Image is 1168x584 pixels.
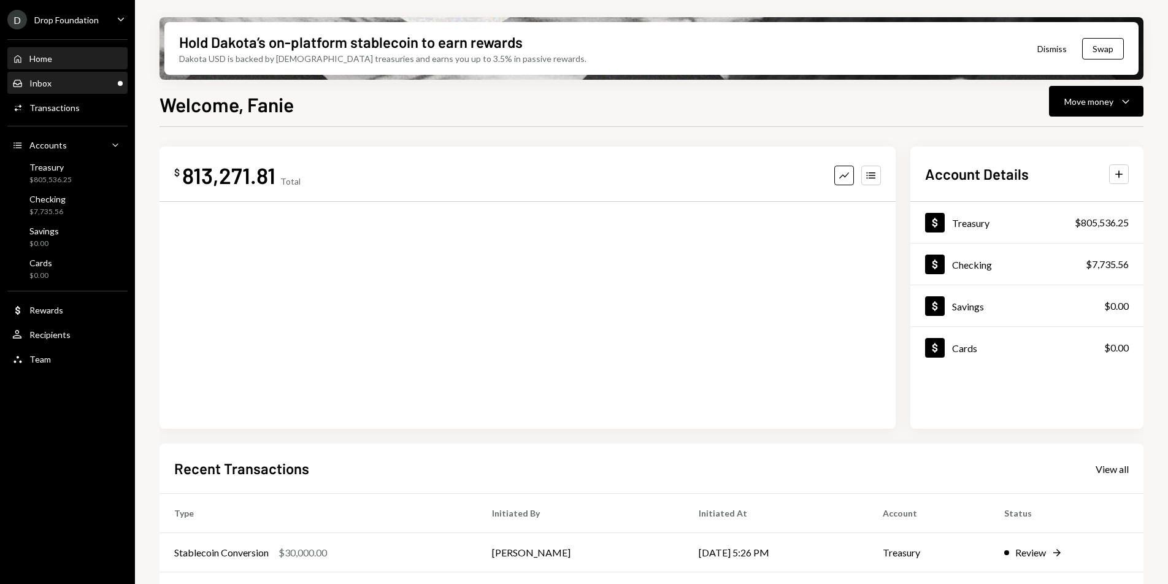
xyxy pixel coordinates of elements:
button: Swap [1082,38,1124,60]
a: Savings$0.00 [7,222,128,252]
div: D [7,10,27,29]
div: $ [174,166,180,179]
a: Checking$7,735.56 [910,244,1143,285]
a: Treasury$805,536.25 [7,158,128,188]
a: Home [7,47,128,69]
div: $0.00 [29,239,59,249]
div: Treasury [29,162,72,172]
div: Savings [29,226,59,236]
a: Recipients [7,323,128,345]
div: Move money [1064,95,1113,108]
div: Review [1015,545,1046,560]
h2: Recent Transactions [174,458,309,478]
a: Treasury$805,536.25 [910,202,1143,243]
div: Drop Foundation [34,15,99,25]
a: Accounts [7,134,128,156]
div: 813,271.81 [182,161,275,189]
div: $805,536.25 [1075,215,1129,230]
a: Rewards [7,299,128,321]
div: Recipients [29,329,71,340]
div: $30,000.00 [279,545,327,560]
div: $0.00 [29,271,52,281]
div: $7,735.56 [29,207,66,217]
div: Rewards [29,305,63,315]
td: [PERSON_NAME] [477,533,684,572]
div: Accounts [29,140,67,150]
div: Inbox [29,78,52,88]
a: Checking$7,735.56 [7,190,128,220]
th: Status [989,494,1143,533]
td: Treasury [868,533,989,572]
div: View all [1096,463,1129,475]
div: $805,536.25 [29,175,72,185]
a: Team [7,348,128,370]
h2: Account Details [925,164,1029,184]
a: Cards$0.00 [910,327,1143,368]
h1: Welcome, Fanie [159,92,294,117]
td: [DATE] 5:26 PM [684,533,868,572]
div: Transactions [29,102,80,113]
div: $0.00 [1104,299,1129,313]
a: Inbox [7,72,128,94]
th: Initiated At [684,494,868,533]
div: Checking [29,194,66,204]
button: Dismiss [1022,34,1082,63]
div: Hold Dakota’s on-platform stablecoin to earn rewards [179,32,523,52]
div: Home [29,53,52,64]
th: Type [159,494,477,533]
a: Transactions [7,96,128,118]
button: Move money [1049,86,1143,117]
div: Team [29,354,51,364]
div: Cards [952,342,977,354]
a: View all [1096,462,1129,475]
a: Cards$0.00 [7,254,128,283]
div: $0.00 [1104,340,1129,355]
div: Dakota USD is backed by [DEMOGRAPHIC_DATA] treasuries and earns you up to 3.5% in passive rewards. [179,52,586,65]
div: Cards [29,258,52,268]
th: Account [868,494,989,533]
div: Treasury [952,217,989,229]
div: Savings [952,301,984,312]
div: Stablecoin Conversion [174,545,269,560]
a: Savings$0.00 [910,285,1143,326]
div: $7,735.56 [1086,257,1129,272]
th: Initiated By [477,494,684,533]
div: Total [280,176,301,186]
div: Checking [952,259,992,271]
